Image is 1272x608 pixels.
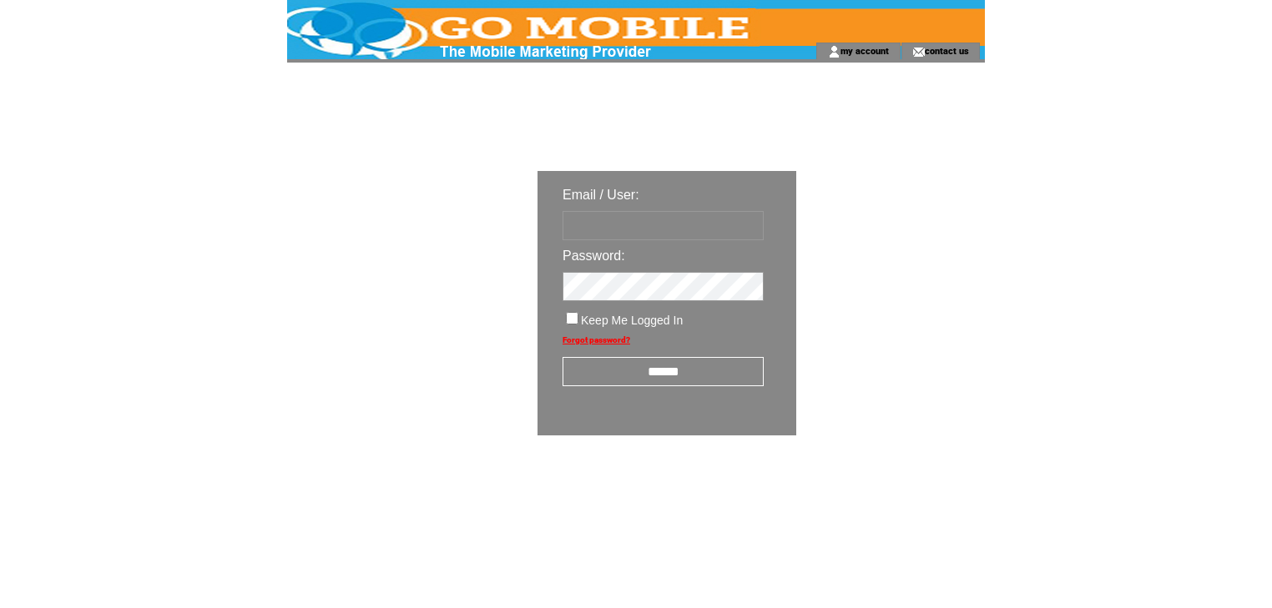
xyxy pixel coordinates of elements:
[828,45,840,58] img: account_icon.gif;jsessionid=67B7C93C3A39527CE426537CF17ACC50
[912,45,925,58] img: contact_us_icon.gif;jsessionid=67B7C93C3A39527CE426537CF17ACC50
[563,335,630,344] a: Forgot password?
[840,45,889,56] a: my account
[563,249,625,263] span: Password:
[563,188,639,202] span: Email / User:
[845,477,928,498] img: transparent.png;jsessionid=67B7C93C3A39527CE426537CF17ACC50
[925,45,969,56] a: contact us
[581,314,683,327] span: Keep Me Logged In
